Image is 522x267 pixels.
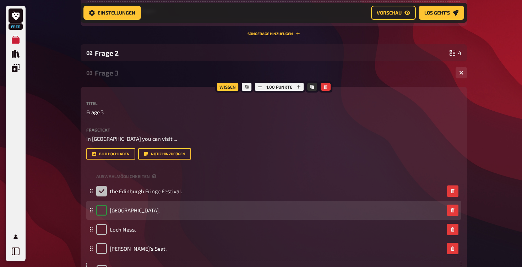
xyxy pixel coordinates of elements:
[86,148,135,160] button: Bild hochladen
[110,207,160,213] span: [GEOGRAPHIC_DATA].
[110,245,167,252] span: [PERSON_NAME]'s Seat.
[248,32,300,36] button: Songfrage hinzufügen
[95,49,447,57] div: Frage 2
[215,81,240,93] div: Wissen
[83,6,141,20] a: Einstellungen
[419,6,464,20] a: Los geht's
[9,230,23,244] a: Mein Konto
[98,10,135,15] span: Einstellungen
[110,188,182,194] span: the Edinburgh Fringe Festival.
[9,47,23,61] a: Quiz Sammlung
[377,10,402,15] span: Vorschau
[86,135,177,142] span: In [GEOGRAPHIC_DATA] you can visit ...
[86,50,92,56] div: 02
[138,148,191,160] button: Notiz hinzufügen
[86,108,104,116] span: Frage 3
[86,101,461,105] label: Titel
[424,10,450,15] span: Los geht's
[86,128,461,132] label: Fragetext
[110,226,136,233] span: Loch Ness.
[96,173,150,179] span: Auswahlmöglichkeiten
[9,61,23,75] a: Einblendungen
[86,69,92,76] div: 03
[9,33,23,47] a: Meine Quizze
[253,81,305,93] div: 1.00 Punkte
[307,83,317,91] button: Kopieren
[371,6,416,20] a: Vorschau
[9,24,22,29] span: Free
[95,69,450,77] div: Frage 3
[450,50,461,56] div: 4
